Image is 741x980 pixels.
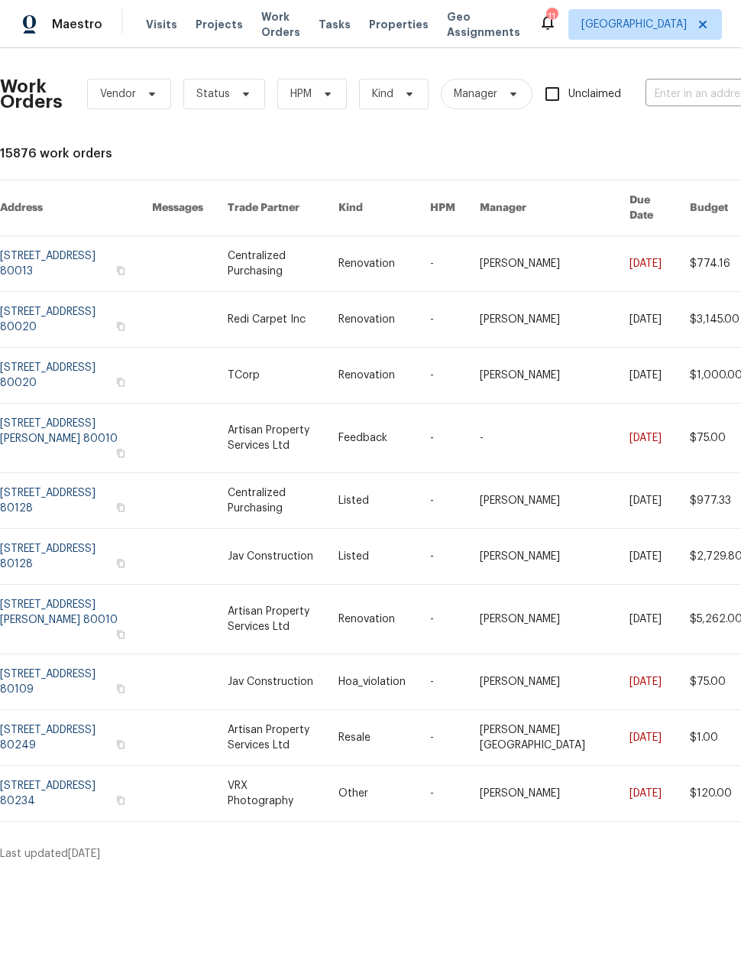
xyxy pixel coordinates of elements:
span: Properties [369,17,429,32]
button: Copy Address [114,446,128,460]
td: Centralized Purchasing [215,473,326,529]
td: - [418,710,468,766]
button: Copy Address [114,557,128,570]
td: Renovation [326,292,418,348]
td: Resale [326,710,418,766]
td: Artisan Property Services Ltd [215,710,326,766]
td: Renovation [326,585,418,654]
td: - [418,766,468,822]
td: [PERSON_NAME] [468,654,617,710]
td: - [418,404,468,473]
td: TCorp [215,348,326,404]
span: Geo Assignments [447,9,520,40]
span: Projects [196,17,243,32]
button: Copy Address [114,793,128,807]
td: Listed [326,473,418,529]
td: Artisan Property Services Ltd [215,404,326,473]
th: HPM [418,180,468,236]
td: [PERSON_NAME] [468,348,617,404]
button: Copy Address [114,375,128,389]
td: Artisan Property Services Ltd [215,585,326,654]
td: - [418,529,468,585]
td: - [468,404,617,473]
td: [PERSON_NAME] [468,529,617,585]
span: Maestro [52,17,102,32]
span: Tasks [319,19,351,30]
div: 11 [546,9,557,24]
td: Listed [326,529,418,585]
span: Status [196,86,230,102]
td: [PERSON_NAME] [468,766,617,822]
td: Feedback [326,404,418,473]
th: Kind [326,180,418,236]
td: - [418,585,468,654]
td: Centralized Purchasing [215,236,326,292]
th: Manager [468,180,617,236]
td: - [418,292,468,348]
td: [PERSON_NAME][GEOGRAPHIC_DATA] [468,710,617,766]
button: Copy Address [114,501,128,514]
span: HPM [290,86,312,102]
span: [DATE] [68,849,100,859]
th: Trade Partner [215,180,326,236]
th: Messages [140,180,215,236]
td: VRX Photography [215,766,326,822]
button: Copy Address [114,628,128,641]
button: Copy Address [114,682,128,696]
span: Manager [454,86,497,102]
td: Renovation [326,236,418,292]
td: [PERSON_NAME] [468,292,617,348]
span: Work Orders [261,9,300,40]
td: - [418,348,468,404]
button: Copy Address [114,320,128,333]
td: - [418,473,468,529]
button: Copy Address [114,738,128,751]
span: Kind [372,86,393,102]
td: [PERSON_NAME] [468,473,617,529]
td: [PERSON_NAME] [468,585,617,654]
span: Vendor [100,86,136,102]
button: Copy Address [114,264,128,277]
td: Redi Carpet Inc [215,292,326,348]
td: Jav Construction [215,654,326,710]
td: Renovation [326,348,418,404]
td: - [418,654,468,710]
th: Due Date [617,180,678,236]
td: Other [326,766,418,822]
span: Visits [146,17,177,32]
span: Unclaimed [568,86,621,102]
td: [PERSON_NAME] [468,236,617,292]
td: - [418,236,468,292]
td: Hoa_violation [326,654,418,710]
span: [GEOGRAPHIC_DATA] [581,17,687,32]
td: Jav Construction [215,529,326,585]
